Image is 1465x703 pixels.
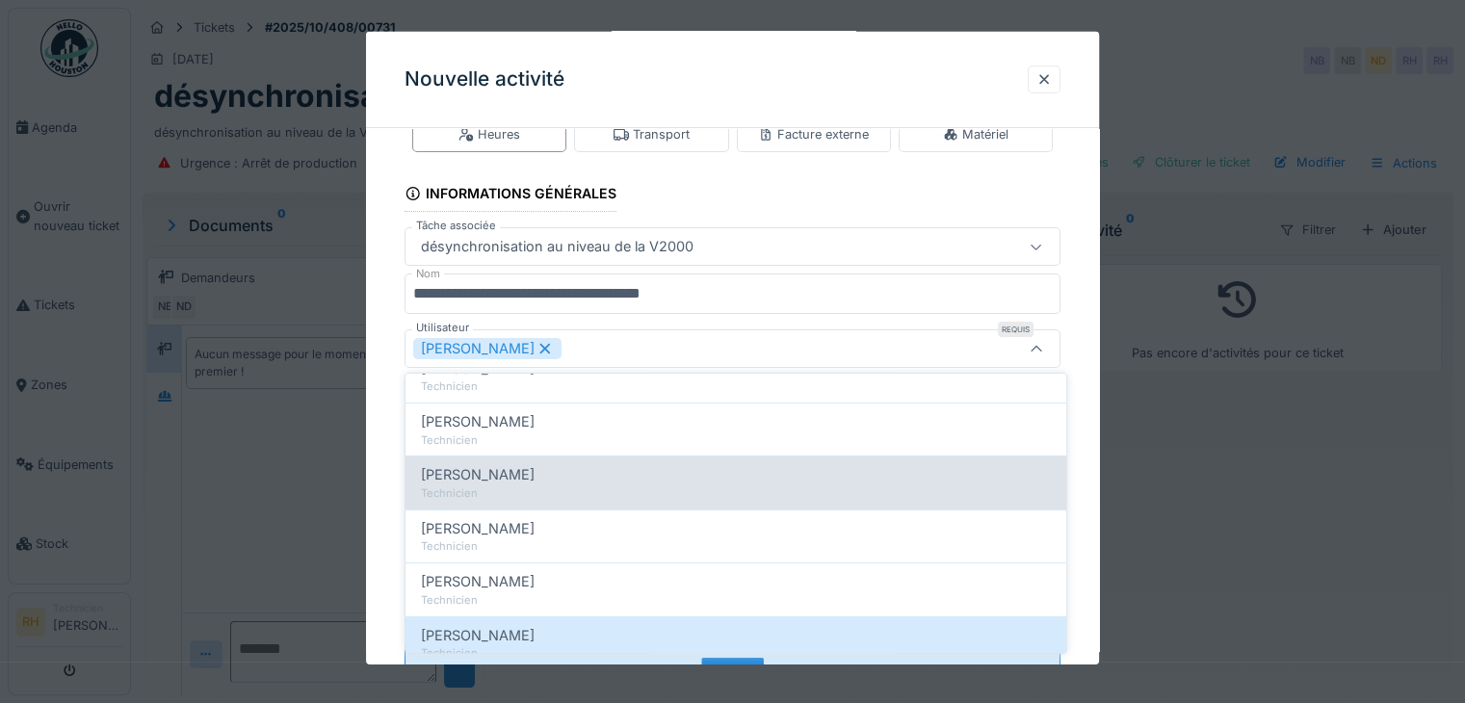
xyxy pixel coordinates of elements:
[421,378,1051,395] div: Technicien
[421,518,535,539] span: [PERSON_NAME]
[413,236,701,257] div: désynchronisation au niveau de la V2000
[458,125,520,143] div: Heures
[421,625,535,646] span: [PERSON_NAME]
[421,539,1051,556] div: Technicien
[413,338,562,359] div: [PERSON_NAME]
[412,218,500,234] label: Tâche associée
[421,571,535,592] span: [PERSON_NAME]
[421,358,535,379] span: [PERSON_NAME]
[421,645,1051,662] div: Technicien
[412,320,473,336] label: Utilisateur
[421,485,1051,502] div: Technicien
[758,125,869,143] div: Facture externe
[405,67,564,91] h3: Nouvelle activité
[412,266,444,282] label: Nom
[421,592,1051,609] div: Technicien
[614,125,690,143] div: Transport
[405,179,616,212] div: Informations générales
[943,125,1008,143] div: Matériel
[421,411,535,432] span: [PERSON_NAME]
[421,465,535,486] span: [PERSON_NAME]
[421,432,1051,449] div: Technicien
[998,322,1033,337] div: Requis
